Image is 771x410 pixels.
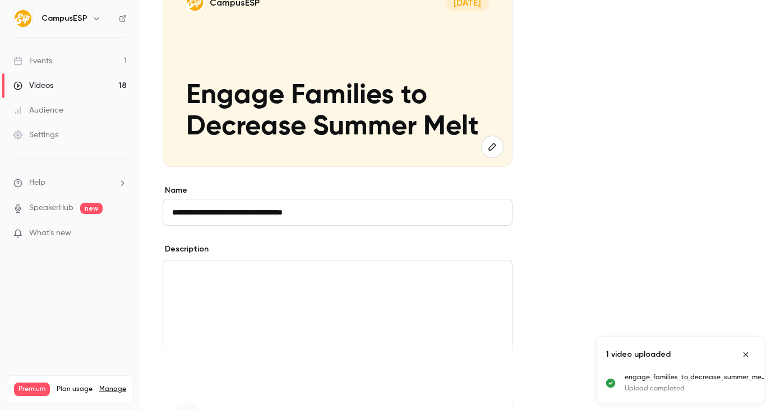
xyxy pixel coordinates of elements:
[737,346,755,364] button: Close uploads list
[13,129,58,141] div: Settings
[14,383,50,396] span: Premium
[163,185,513,196] label: Name
[57,385,93,394] span: Plan usage
[163,244,209,255] label: Description
[606,349,671,360] p: 1 video uploaded
[13,177,127,189] li: help-dropdown-opener
[13,105,63,116] div: Audience
[29,227,71,239] span: What's new
[186,80,489,143] p: Engage Families to Decrease Summer Melt
[29,177,45,189] span: Help
[14,10,32,27] img: CampusESP
[99,385,126,394] a: Manage
[625,372,766,383] p: engage_families_to_decrease_summer_melt (1080p)
[13,55,52,67] div: Events
[29,202,73,214] a: SpeakerHub
[163,260,512,359] div: editor
[41,13,87,24] h6: CampusESP
[597,372,764,403] ul: Uploads list
[625,384,766,394] p: Upload completed
[163,363,203,385] button: Save
[80,203,103,214] span: new
[13,80,53,91] div: Videos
